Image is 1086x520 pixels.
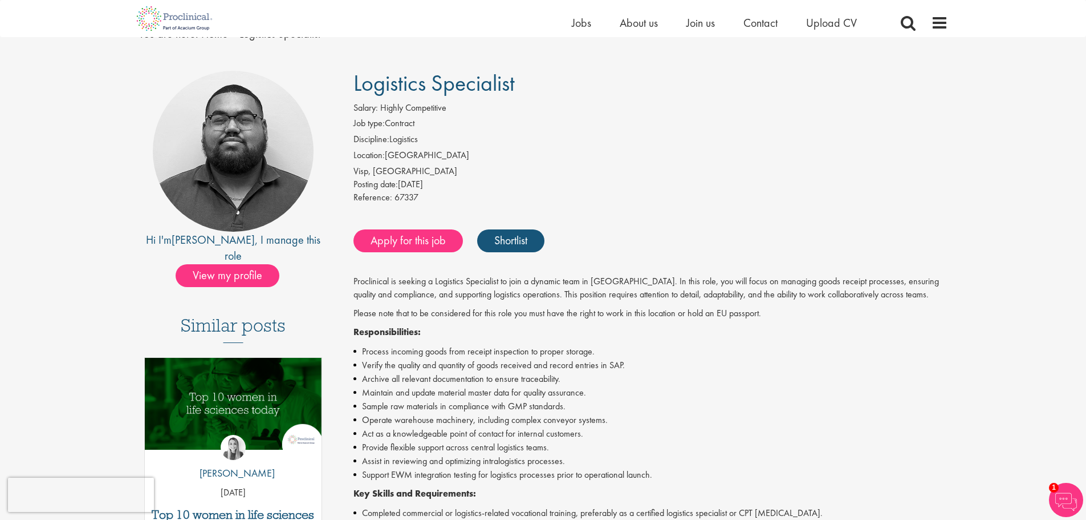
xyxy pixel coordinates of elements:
a: Link to a post [145,358,322,459]
p: Proclinical is seeking a Logistics Specialist to join a dynamic team in [GEOGRAPHIC_DATA]. In thi... [353,275,948,301]
iframe: reCAPTCHA [8,478,154,512]
div: Visp, [GEOGRAPHIC_DATA] [353,165,948,178]
span: Posting date: [353,178,398,190]
li: Assist in reviewing and optimizing intralogistics processes. [353,454,948,468]
div: [DATE] [353,178,948,191]
label: Discipline: [353,133,389,146]
label: Reference: [353,191,392,204]
img: Hannah Burke [221,435,246,460]
li: Operate warehouse machinery, including complex conveyor systems. [353,413,948,427]
span: Logistics Specialist [353,68,515,98]
li: Verify the quality and quantity of goods received and record entries in SAP. [353,358,948,372]
li: Sample raw materials in compliance with GMP standards. [353,400,948,413]
a: Shortlist [477,229,544,252]
strong: Responsibilities: [353,326,421,338]
li: [GEOGRAPHIC_DATA] [353,149,948,165]
li: Archive all relevant documentation to ensure traceability. [353,372,948,386]
label: Salary: [353,102,378,115]
p: Please note that to be considered for this role you must have the right to work in this location ... [353,307,948,320]
a: View my profile [176,267,291,281]
li: Provide flexible support across central logistics teams. [353,441,948,454]
img: imeage of recruiter Ashley Bennett [153,71,314,232]
a: Join us [686,15,715,30]
label: Job type: [353,117,385,130]
li: Act as a knowledgeable point of contact for internal customers. [353,427,948,441]
a: Apply for this job [353,229,463,252]
a: Jobs [572,15,591,30]
li: Process incoming goods from receipt inspection to proper storage. [353,345,948,358]
span: View my profile [176,264,279,287]
span: 67337 [394,191,418,203]
div: Hi I'm , I manage this role [139,232,328,264]
a: [PERSON_NAME] [172,232,255,247]
a: About us [620,15,658,30]
li: Contract [353,117,948,133]
img: Chatbot [1049,483,1083,517]
li: Maintain and update material master data for quality assurance. [353,386,948,400]
label: Location: [353,149,385,162]
p: [DATE] [145,486,322,499]
a: Contact [743,15,778,30]
li: Completed commercial or logistics-related vocational training, preferably as a certified logistic... [353,506,948,520]
p: [PERSON_NAME] [191,466,275,481]
a: Upload CV [806,15,857,30]
span: 1 [1049,483,1059,493]
img: Top 10 women in life sciences today [145,358,322,450]
span: Highly Competitive [380,102,446,114]
li: Logistics [353,133,948,149]
h3: Similar posts [181,316,286,343]
a: Hannah Burke [PERSON_NAME] [191,435,275,486]
strong: Key Skills and Requirements: [353,487,476,499]
li: Support EWM integration testing for logistics processes prior to operational launch. [353,468,948,482]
